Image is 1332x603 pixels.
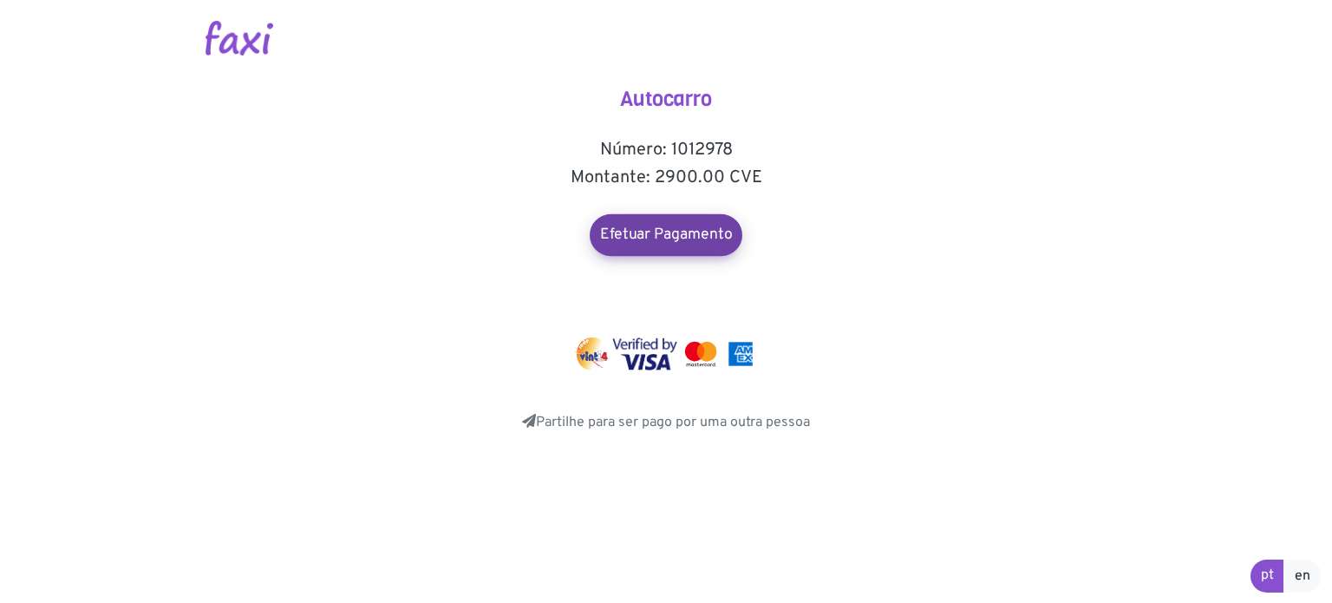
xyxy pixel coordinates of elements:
[590,214,742,256] a: Efetuar Pagamento
[1250,560,1284,593] a: pt
[493,167,839,188] h5: Montante: 2900.00 CVE
[1283,560,1322,593] a: en
[681,338,721,370] img: mastercard
[522,414,810,431] a: Partilhe para ser pago por uma outra pessoa
[575,338,610,370] img: vinti4
[493,140,839,161] h5: Número: 1012978
[612,338,677,370] img: visa
[724,338,757,370] img: mastercard
[493,87,839,112] h4: Autocarro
